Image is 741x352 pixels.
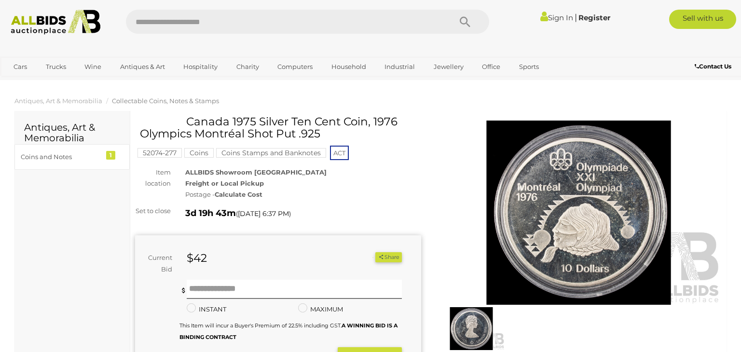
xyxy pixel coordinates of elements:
b: A WINNING BID IS A BINDING CONTRACT [179,322,398,340]
a: Sign In [540,13,573,22]
strong: Freight or Local Pickup [185,179,264,187]
mark: Coins [184,148,214,158]
div: 1 [106,151,115,160]
strong: $42 [187,251,207,265]
a: Collectable Coins, Notes & Stamps [112,97,219,105]
small: This Item will incur a Buyer's Premium of 22.5% including GST. [179,322,398,340]
strong: 3d 19h 43m [185,208,236,218]
span: [DATE] 6:37 PM [238,209,289,218]
a: [GEOGRAPHIC_DATA] [7,75,88,91]
a: Computers [271,59,319,75]
a: Office [476,59,507,75]
b: Contact Us [695,63,731,70]
a: Wine [78,59,108,75]
a: Jewellery [427,59,470,75]
button: Share [375,252,402,262]
span: ( ) [236,210,291,217]
h2: Antiques, Art & Memorabilia [24,122,120,143]
li: Watch this item [364,253,374,262]
a: Register [578,13,610,22]
img: Canada 1975 Silver Ten Cent Coin, 1976 Olympics Montréal Shot Put .925 [436,121,722,305]
a: Antiques, Art & Memorabilia [14,97,102,105]
a: Contact Us [695,61,734,72]
span: ACT [330,146,349,160]
img: Allbids.com.au [6,10,106,35]
strong: ALLBIDS Showroom [GEOGRAPHIC_DATA] [185,168,327,176]
a: Household [325,59,372,75]
a: Cars [7,59,33,75]
label: MAXIMUM [298,304,343,315]
mark: 52074-277 [137,148,182,158]
a: Sell with us [669,10,736,29]
a: Trucks [40,59,72,75]
div: Item location [128,167,178,190]
strong: Calculate Cost [215,190,262,198]
span: | [575,12,577,23]
a: Coins Stamps and Banknotes [216,149,326,157]
mark: Coins Stamps and Banknotes [216,148,326,158]
button: Search [441,10,489,34]
div: Coins and Notes [21,151,100,162]
div: Current Bid [135,252,179,275]
a: Sports [513,59,545,75]
a: Hospitality [177,59,224,75]
div: Set to close [128,205,178,217]
a: Antiques & Art [114,59,171,75]
a: Industrial [378,59,421,75]
a: Charity [230,59,265,75]
div: Postage - [185,189,421,200]
h1: Canada 1975 Silver Ten Cent Coin, 1976 Olympics Montréal Shot Put .925 [140,116,419,140]
img: Canada 1975 Silver Ten Cent Coin, 1976 Olympics Montréal Shot Put .925 [438,307,505,350]
a: 52074-277 [137,149,182,157]
label: INSTANT [187,304,226,315]
a: Coins and Notes 1 [14,144,130,170]
a: Coins [184,149,214,157]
